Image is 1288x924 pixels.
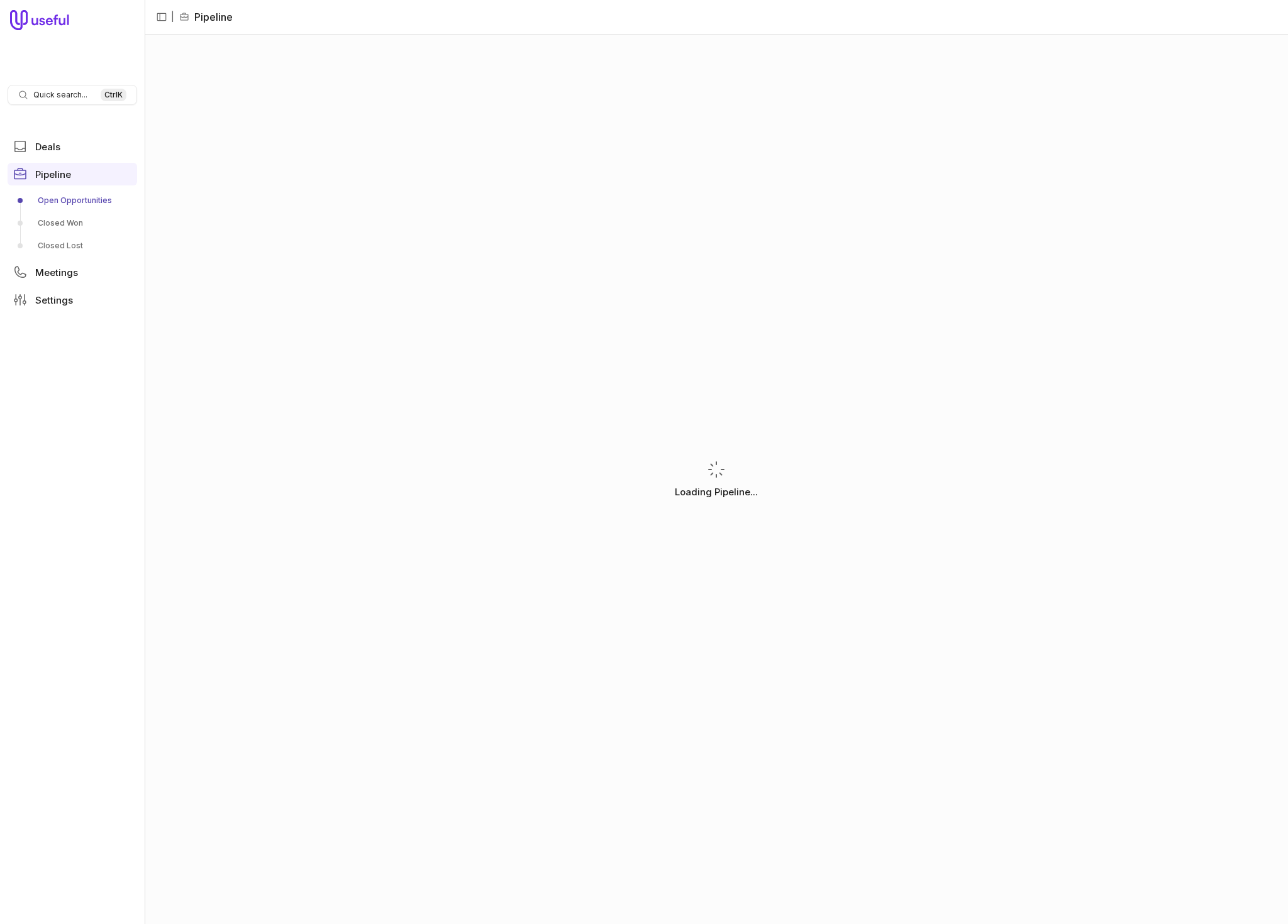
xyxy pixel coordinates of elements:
a: Open Opportunities [8,190,137,211]
p: Loading Pipeline... [675,485,758,500]
a: Pipeline [8,163,137,185]
div: Pipeline submenu [8,190,137,256]
a: Closed Won [8,213,137,233]
kbd: Ctrl K [101,89,126,101]
span: Quick search... [33,90,87,100]
span: Pipeline [35,170,71,179]
a: Settings [8,289,137,311]
button: Collapse sidebar [152,8,171,26]
li: Pipeline [179,9,233,25]
span: Meetings [35,268,78,277]
a: Meetings [8,261,137,283]
span: Settings [35,295,73,305]
a: Deals [8,135,137,158]
a: Closed Lost [8,236,137,256]
span: | [171,9,174,25]
span: Deals [35,142,60,151]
